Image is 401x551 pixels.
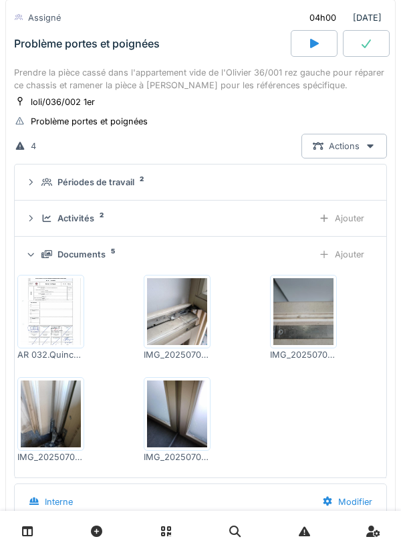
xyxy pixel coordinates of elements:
[270,348,337,361] div: IMG_20250708_105121_894.jpg
[31,140,36,152] div: 4
[309,11,336,24] div: 04h00
[31,115,148,128] div: Problème portes et poignées
[147,380,207,447] img: l7jwd4zata2gmvmya1o0hw2cwvhl
[14,66,387,92] div: Prendre la pièce cassé dans l'appartement vide de l'Olivier 36/001 rez gauche pour réparer ce cha...
[147,278,207,345] img: ekv0223fbmw2o0e3edhcxadhayrx
[307,206,376,231] div: Ajouter
[14,37,160,50] div: Problème portes et poignées
[20,242,381,267] summary: Documents5Ajouter
[20,170,381,195] summary: Périodes de travail2
[273,278,333,345] img: 220c7titqfewai2o6cjc52vd1vzw
[57,212,94,225] div: Activités
[57,176,134,189] div: Périodes de travail
[144,348,211,361] div: IMG_20250708_105106_084.jpg
[45,495,73,508] div: Interne
[31,96,95,108] div: loli/036/002 1er
[57,248,106,261] div: Documents
[28,11,61,24] div: Assigné
[311,489,384,514] div: Modifier
[144,451,211,463] div: IMG_20250708_102031_696.jpg
[21,278,81,345] img: z6zoewbcnp9gedyqn9tx0yety9gp
[307,242,376,267] div: Ajouter
[21,380,81,447] img: vyx1yo9r9ddfpruyijq99zjkljlv
[301,134,387,158] div: Actions
[17,348,84,361] div: AR 032.Quincaillerie men ext.pdf
[20,206,381,231] summary: Activités2Ajouter
[17,451,84,463] div: IMG_20250708_100113_101.jpg
[298,5,387,30] div: [DATE]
